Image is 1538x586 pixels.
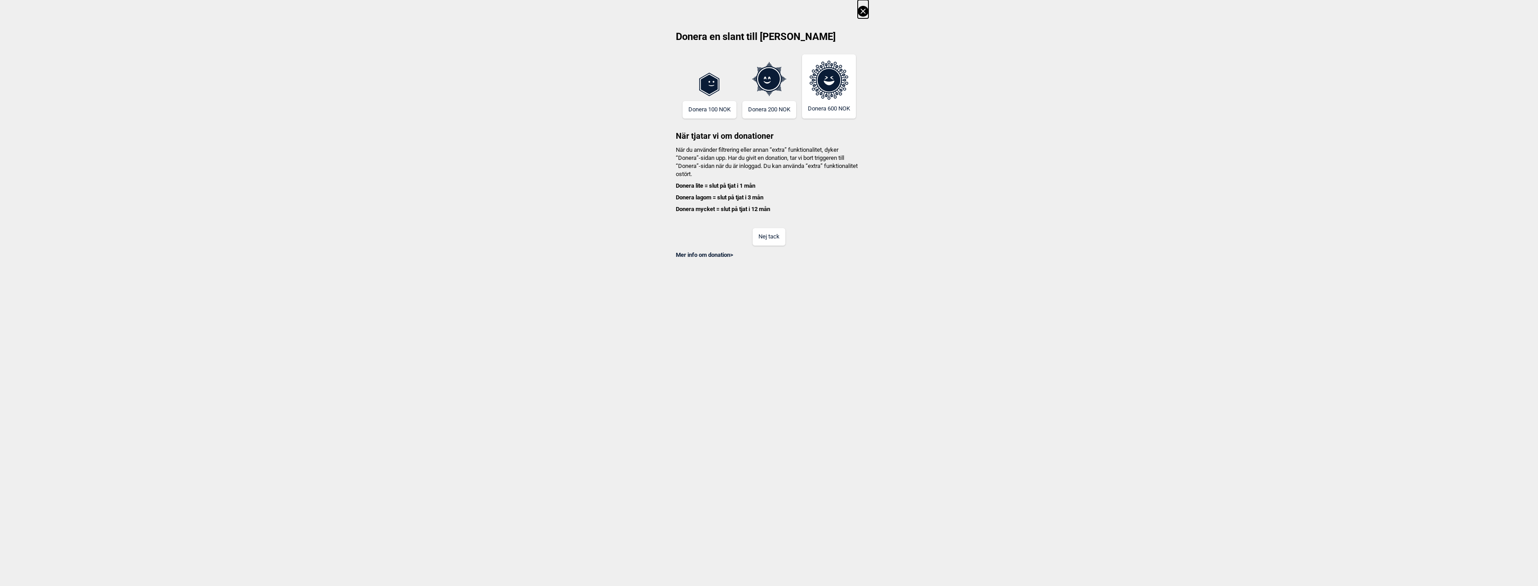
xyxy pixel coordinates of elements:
b: Donera lite = slut på tjat i 1 mån [676,182,755,189]
h3: När tjatar vi om donationer [670,119,868,141]
button: Donera 600 NOK [802,54,856,119]
b: Donera lagom = slut på tjat i 3 mån [676,194,763,201]
a: Mer info om donation> [676,251,733,258]
button: Nej tack [753,228,785,246]
h2: Donera en slant till [PERSON_NAME] [670,30,868,50]
button: Donera 100 NOK [683,101,736,119]
h4: När du använder filtrering eller annan “extra” funktionalitet, dyker “Donera”-sidan upp. Har du g... [670,146,868,214]
b: Donera mycket = slut på tjat i 12 mån [676,206,770,212]
button: Donera 200 NOK [742,101,796,119]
